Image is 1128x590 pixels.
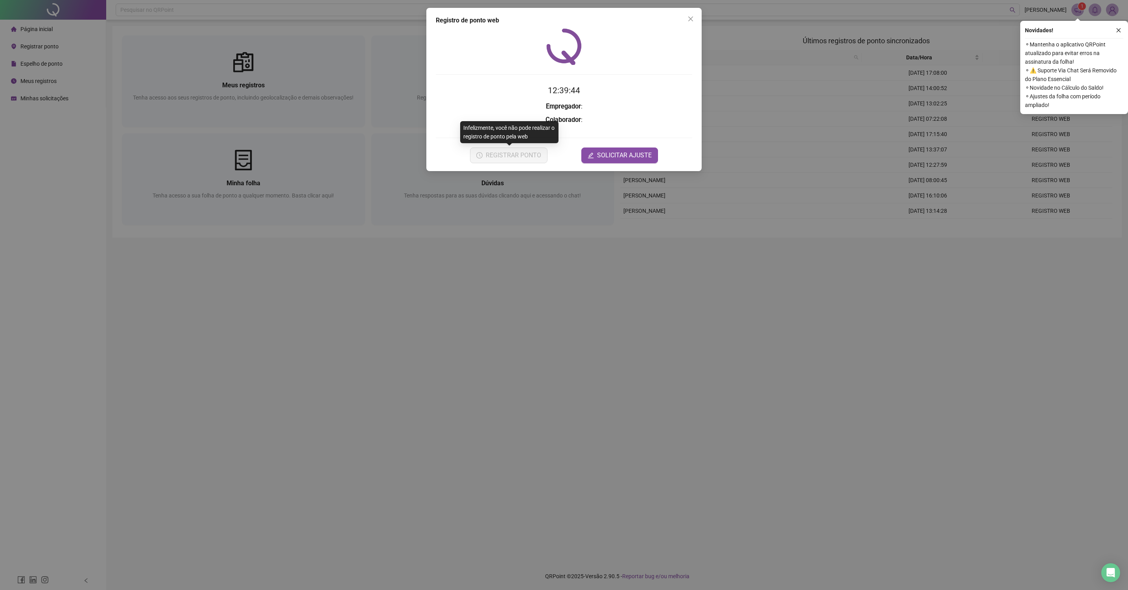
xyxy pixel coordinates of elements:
span: edit [588,152,594,159]
strong: Empregador [546,103,581,110]
span: ⚬ Novidade no Cálculo do Saldo! [1025,83,1123,92]
time: 12:39:44 [548,86,580,95]
div: Open Intercom Messenger [1101,563,1120,582]
span: SOLICITAR AJUSTE [597,151,652,160]
div: Infelizmente, você não pode realizar o registro de ponto pela web [460,121,558,143]
div: Registro de ponto web [436,16,692,25]
span: close [687,16,694,22]
span: ⚬ Mantenha o aplicativo QRPoint atualizado para evitar erros na assinatura da folha! [1025,40,1123,66]
img: QRPoint [546,28,582,65]
button: REGISTRAR PONTO [470,147,547,163]
span: Novidades ! [1025,26,1053,35]
span: close [1116,28,1121,33]
span: ⚬ ⚠️ Suporte Via Chat Será Removido do Plano Essencial [1025,66,1123,83]
button: editSOLICITAR AJUSTE [581,147,658,163]
h3: : [436,101,692,112]
h3: : [436,115,692,125]
span: ⚬ Ajustes da folha com período ampliado! [1025,92,1123,109]
strong: Colaborador [546,116,581,124]
button: Close [684,13,697,25]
